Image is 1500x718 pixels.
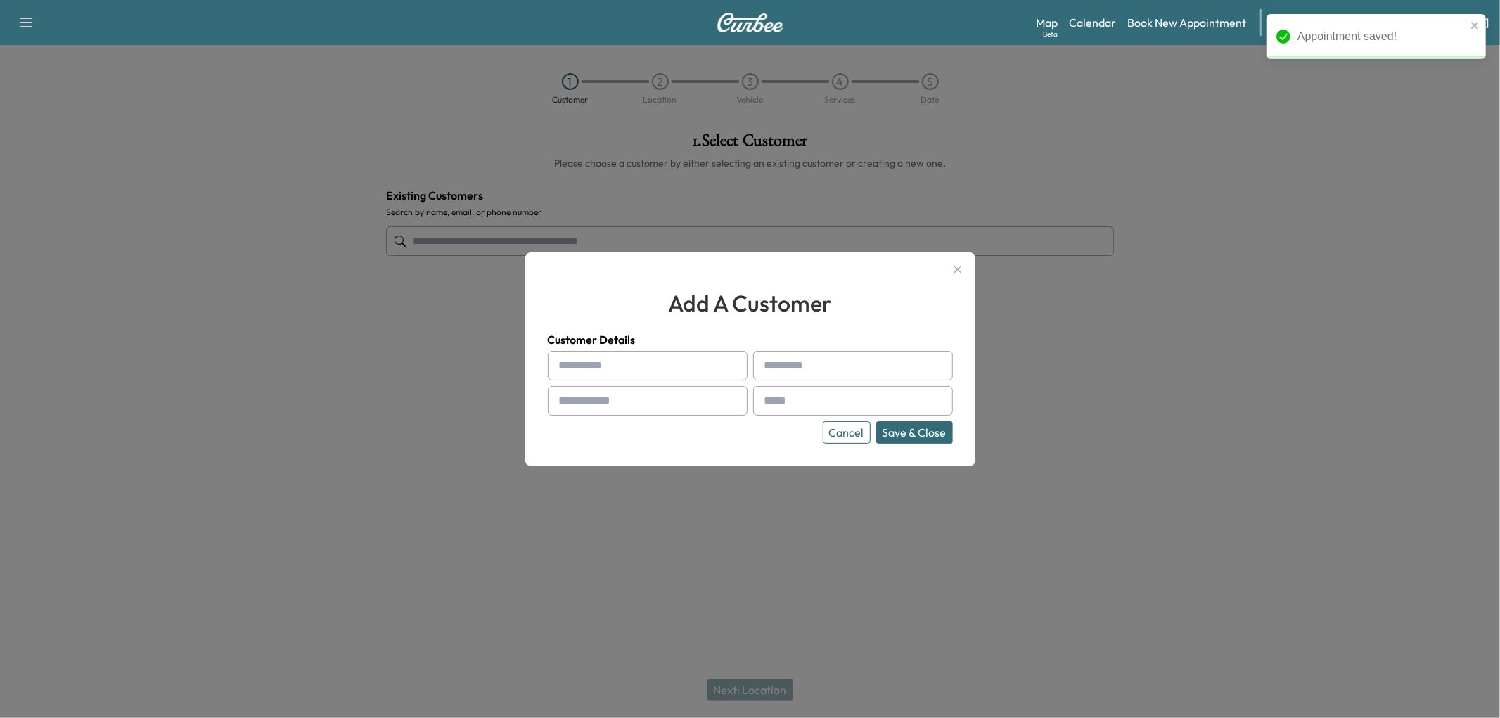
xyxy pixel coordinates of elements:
a: Calendar [1069,14,1116,31]
button: Save & Close [876,421,953,444]
a: Book New Appointment [1127,14,1246,31]
h2: add a customer [548,286,953,320]
div: Beta [1043,29,1058,39]
img: Curbee Logo [717,13,784,32]
button: close [1470,20,1480,31]
div: Appointment saved! [1297,28,1466,45]
h4: Customer Details [548,331,953,348]
a: MapBeta [1036,14,1058,31]
button: Cancel [823,421,871,444]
